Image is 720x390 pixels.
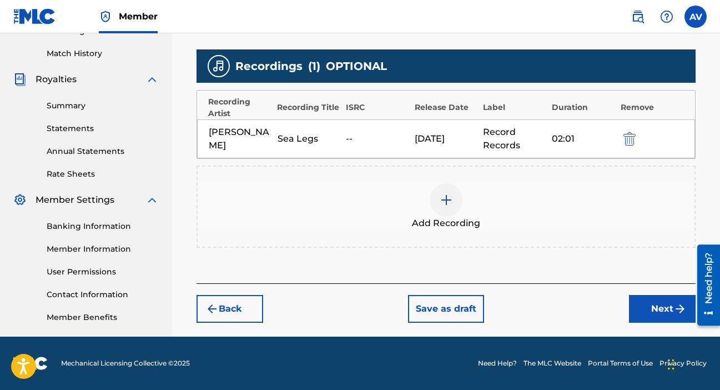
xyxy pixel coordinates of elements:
div: ISRC [346,102,409,113]
a: The MLC Website [523,358,581,368]
img: Member Settings [13,193,27,207]
iframe: Resource Center [689,240,720,329]
div: Sea Legs [278,132,341,146]
a: Portal Terms of Use [588,358,653,368]
span: Recordings [235,58,303,74]
span: ( 1 ) [308,58,320,74]
span: Royalties [36,73,77,86]
img: recording [212,59,225,73]
span: OPTIONAL [326,58,387,74]
a: Statements [47,123,159,134]
button: Next [629,295,696,323]
a: Summary [47,100,159,112]
a: Match History [47,48,159,59]
img: Top Rightsholder [99,10,112,23]
div: Help [656,6,678,28]
img: help [660,10,673,23]
div: 02:01 [552,132,615,146]
div: Remove [621,102,684,113]
iframe: Chat Widget [664,337,720,390]
a: Member Benefits [47,312,159,323]
div: User Menu [684,6,707,28]
img: MLC Logo [13,8,56,24]
div: [DATE] [415,132,478,146]
img: expand [145,73,159,86]
div: Recording Artist [208,96,271,119]
img: 12a2ab48e56ec057fbd8.svg [623,132,636,146]
img: f7272a7cc735f4ea7f67.svg [673,302,687,316]
a: Public Search [627,6,649,28]
div: Duration [552,102,615,113]
button: Back [197,295,263,323]
span: Member [119,10,158,23]
div: Label [483,102,546,113]
a: Rate Sheets [47,168,159,180]
a: Need Help? [478,358,517,368]
a: Banking Information [47,221,159,232]
div: Release Date [415,102,478,113]
img: logo [13,357,48,370]
img: add [440,193,453,207]
span: Member Settings [36,193,114,207]
span: Add Recording [412,217,480,230]
img: expand [145,193,159,207]
a: Privacy Policy [659,358,707,368]
img: Royalties [13,73,27,86]
a: Member Information [47,243,159,255]
a: Annual Statements [47,146,159,157]
div: Record Records [483,126,546,152]
img: 7ee5dd4eb1f8a8e3ef2f.svg [205,302,219,316]
button: Save as draft [408,295,484,323]
a: Contact Information [47,289,159,301]
img: search [631,10,645,23]
div: -- [346,132,409,146]
div: Drag [668,348,674,381]
div: [PERSON_NAME] [209,126,272,152]
span: Mechanical Licensing Collective © 2025 [61,358,190,368]
a: User Permissions [47,266,159,278]
div: Recording Title [277,102,340,113]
